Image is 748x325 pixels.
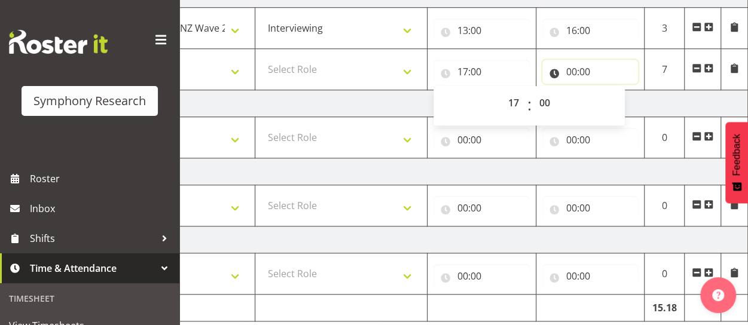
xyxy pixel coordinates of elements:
[30,259,155,277] span: Time & Attendance
[645,49,685,90] td: 7
[645,8,685,49] td: 3
[731,134,742,176] span: Feedback
[542,264,639,288] input: Click to select...
[645,253,685,295] td: 0
[433,19,530,42] input: Click to select...
[645,295,685,321] td: 15.18
[30,170,173,188] span: Roster
[9,30,108,54] img: Rosterit website logo
[30,200,173,217] span: Inbox
[725,122,748,203] button: Feedback - Show survey
[433,60,530,84] input: Click to select...
[33,92,146,110] div: Symphony Research
[542,128,639,152] input: Click to select...
[645,117,685,158] td: 0
[433,264,530,288] input: Click to select...
[542,196,639,220] input: Click to select...
[433,196,530,220] input: Click to select...
[3,286,176,311] div: Timesheet
[30,229,155,247] span: Shifts
[433,128,530,152] input: Click to select...
[542,19,639,42] input: Click to select...
[712,289,724,301] img: help-xxl-2.png
[542,60,639,84] input: Click to select...
[645,185,685,226] td: 0
[527,91,532,121] span: :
